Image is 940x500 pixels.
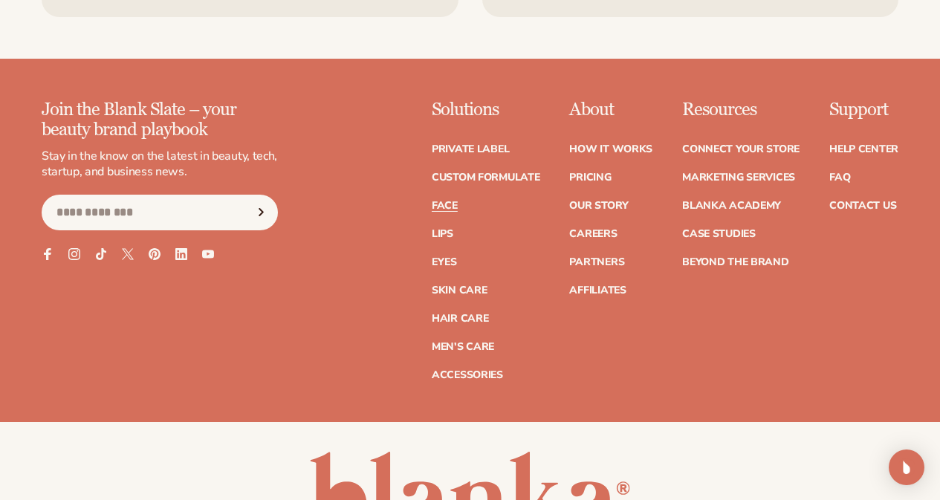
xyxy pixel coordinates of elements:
[569,285,626,296] a: Affiliates
[829,172,850,183] a: FAQ
[432,172,540,183] a: Custom formulate
[889,449,924,485] div: Open Intercom Messenger
[682,201,781,211] a: Blanka Academy
[829,100,898,120] p: Support
[682,257,789,267] a: Beyond the brand
[432,342,494,352] a: Men's Care
[682,144,800,155] a: Connect your store
[432,257,457,267] a: Eyes
[432,100,540,120] p: Solutions
[432,229,453,239] a: Lips
[432,314,488,324] a: Hair Care
[682,100,800,120] p: Resources
[244,195,277,230] button: Subscribe
[682,229,756,239] a: Case Studies
[569,229,617,239] a: Careers
[432,201,458,211] a: Face
[42,149,278,180] p: Stay in the know on the latest in beauty, tech, startup, and business news.
[432,285,487,296] a: Skin Care
[829,144,898,155] a: Help Center
[569,144,652,155] a: How It Works
[42,100,278,140] p: Join the Blank Slate – your beauty brand playbook
[432,370,503,380] a: Accessories
[569,172,611,183] a: Pricing
[682,172,795,183] a: Marketing services
[569,100,652,120] p: About
[432,144,509,155] a: Private label
[569,201,628,211] a: Our Story
[569,257,624,267] a: Partners
[829,201,896,211] a: Contact Us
